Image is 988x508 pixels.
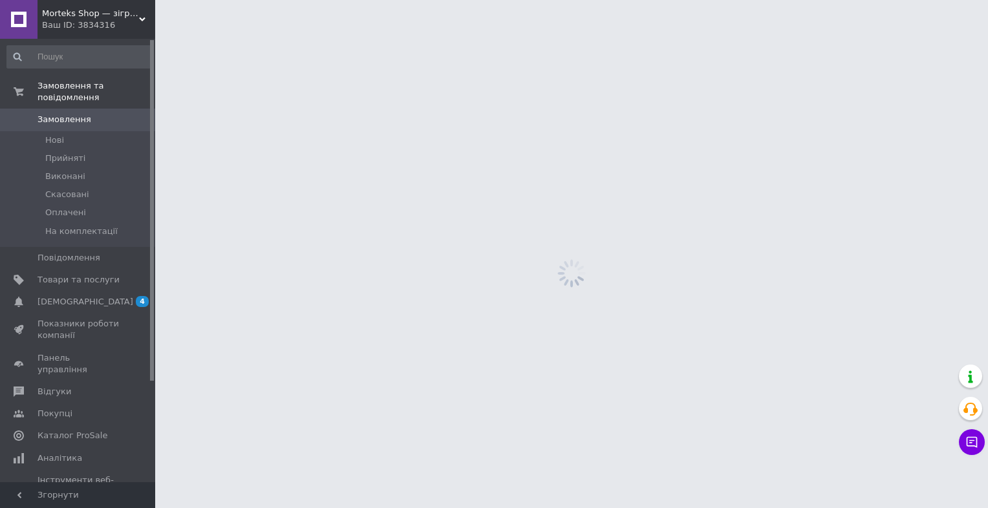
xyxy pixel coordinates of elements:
div: Ваш ID: 3834316 [42,19,155,31]
span: Покупці [38,408,72,419]
span: Morteks Shop — зігріваючі пояси, наколінники, товари з овчини [42,8,139,19]
input: Пошук [6,45,153,69]
span: Каталог ProSale [38,430,107,441]
span: Виконані [45,171,85,182]
span: Оплачені [45,207,86,218]
span: Відгуки [38,386,71,397]
span: Панель управління [38,352,120,376]
span: Замовлення та повідомлення [38,80,155,103]
span: Повідомлення [38,252,100,264]
span: Інструменти веб-майстра та SEO [38,474,120,498]
span: [DEMOGRAPHIC_DATA] [38,296,133,308]
span: На комплектації [45,226,118,237]
span: Замовлення [38,114,91,125]
span: Товари та послуги [38,274,120,286]
button: Чат з покупцем [959,429,985,455]
span: Показники роботи компанії [38,318,120,341]
span: Прийняті [45,153,85,164]
span: Нові [45,134,64,146]
img: spinner_grey-bg-hcd09dd2d8f1a785e3413b09b97f8118e7.gif [554,256,589,291]
span: 4 [136,296,149,307]
span: Аналітика [38,452,82,464]
span: Скасовані [45,189,89,200]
